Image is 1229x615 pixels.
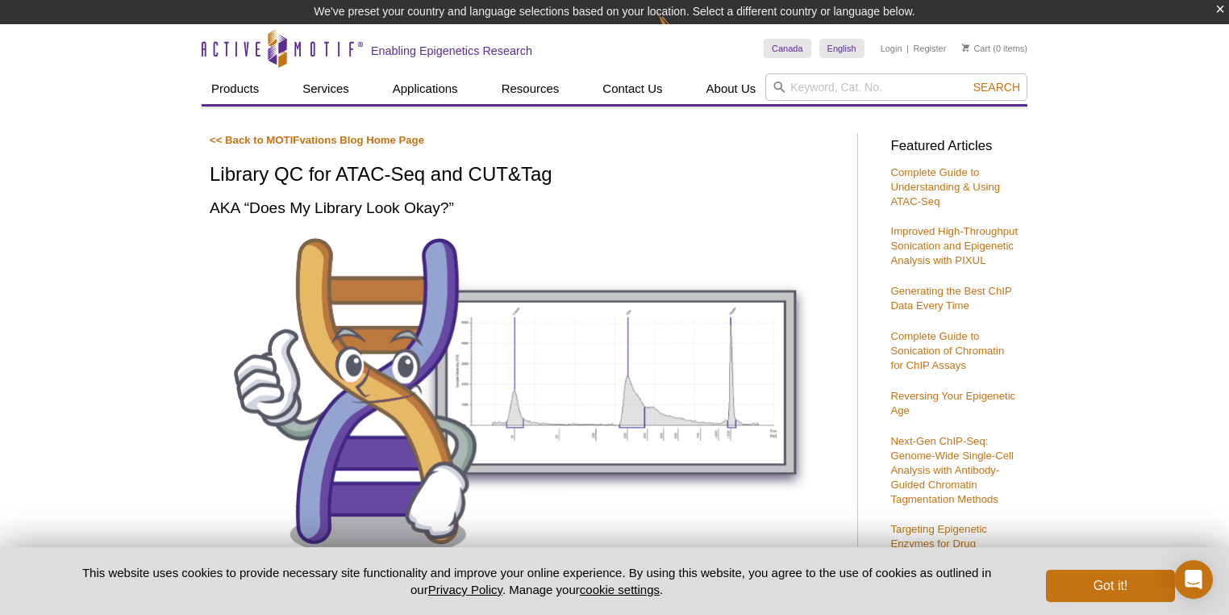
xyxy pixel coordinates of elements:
[492,73,569,104] a: Resources
[890,330,1004,371] a: Complete Guide to Sonication of Chromatin for ChIP Assays
[210,231,841,564] img: Library QC for ATAC-Seq and CUT&Tag
[1174,560,1213,599] div: Open Intercom Messenger
[593,73,672,104] a: Contact Us
[890,523,1013,564] a: Targeting Epigenetic Enzymes for Drug Discovery & Development
[658,12,701,50] img: Change Here
[764,39,811,58] a: Canada
[890,225,1018,266] a: Improved High-Throughput Sonication and Epigenetic Analysis with PIXUL
[881,43,902,54] a: Login
[962,44,969,52] img: Your Cart
[54,564,1019,598] p: This website uses cookies to provide necessary site functionality and improve your online experie...
[202,73,269,104] a: Products
[697,73,766,104] a: About Us
[890,390,1015,416] a: Reversing Your Epigenetic Age
[210,134,424,146] a: << Back to MOTIFvations Blog Home Page
[962,39,1027,58] li: (0 items)
[973,81,1020,94] span: Search
[428,583,502,596] a: Privacy Policy
[210,197,841,219] h2: AKA “Does My Library Look Okay?”
[765,73,1027,101] input: Keyword, Cat. No.
[1046,570,1175,602] button: Got it!
[913,43,946,54] a: Register
[890,140,1019,153] h3: Featured Articles
[580,583,660,596] button: cookie settings
[890,285,1011,312] a: Generating the Best ChIP Data Every Time
[819,39,864,58] a: English
[890,435,1013,505] a: Next-Gen ChIP-Seq: Genome-Wide Single-Cell Analysis with Antibody-Guided Chromatin Tagmentation M...
[383,73,468,104] a: Applications
[890,166,1000,207] a: Complete Guide to Understanding & Using ATAC-Seq
[969,80,1025,94] button: Search
[293,73,359,104] a: Services
[906,39,909,58] li: |
[962,43,990,54] a: Cart
[210,164,841,187] h1: Library QC for ATAC-Seq and CUT&Tag
[371,44,532,58] h2: Enabling Epigenetics Research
